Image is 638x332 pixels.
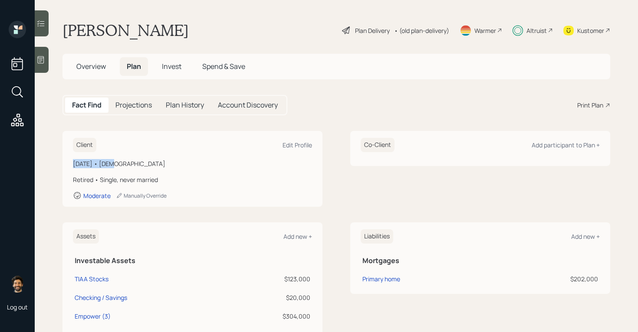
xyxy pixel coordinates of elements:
span: Spend & Save [202,62,245,71]
div: Add participant to Plan + [532,141,600,149]
h5: Projections [115,101,152,109]
h6: Client [73,138,96,152]
div: Primary home [362,274,400,283]
h5: Plan History [166,101,204,109]
span: Overview [76,62,106,71]
h1: [PERSON_NAME] [62,21,189,40]
div: $202,000 [498,274,598,283]
div: Print Plan [577,101,603,110]
div: • (old plan-delivery) [394,26,449,35]
h6: Co-Client [361,138,395,152]
div: [DATE] • [DEMOGRAPHIC_DATA] [73,159,312,168]
h5: Account Discovery [218,101,278,109]
div: Checking / Savings [75,293,127,302]
div: Moderate [83,192,111,200]
h6: Liabilities [361,229,393,244]
div: Add new + [283,232,312,241]
h5: Investable Assets [75,257,310,265]
div: Add new + [571,232,600,241]
h5: Mortgages [362,257,598,265]
span: Plan [127,62,141,71]
img: eric-schwartz-headshot.png [9,275,26,293]
span: Invest [162,62,181,71]
h6: Assets [73,229,99,244]
div: Plan Delivery [355,26,390,35]
div: Log out [7,303,28,311]
div: Warmer [474,26,496,35]
div: $123,000 [230,274,310,283]
div: Altruist [526,26,547,35]
div: Edit Profile [283,141,312,149]
h5: Fact Find [72,101,102,109]
div: Retired • Single, never married [73,175,312,184]
div: Kustomer [577,26,604,35]
div: Manually Override [116,192,167,199]
div: $20,000 [230,293,310,302]
div: TIAA Stocks [75,274,109,283]
div: Empower (3) [75,312,111,321]
div: $304,000 [230,312,310,321]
